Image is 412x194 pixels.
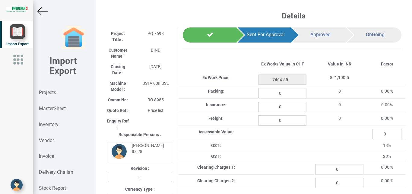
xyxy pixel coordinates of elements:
label: Customer Name : [107,47,129,59]
label: GST: [211,142,221,148]
label: Value In INR [328,61,351,67]
span: BSTA 60II USL [142,81,169,86]
span: 0 [338,89,341,94]
span: 0.00 % [381,178,393,183]
span: Sent For Approval [247,32,285,37]
label: Machine Model : [107,80,129,92]
img: garage-closed.png [62,26,86,50]
span: BIND [151,48,160,52]
label: Ex Work Price: [202,75,230,81]
strong: Invoice [39,153,54,159]
strong: Stock Report [39,185,66,191]
span: 0.00% [381,102,393,107]
label: Enquiry Ref : [107,118,129,130]
span: 0 [338,116,341,121]
strong: 28 [138,149,142,154]
label: Comm Nr : [108,97,128,103]
span: 0 [338,102,341,107]
label: Clearing Charges 1: [197,164,235,170]
label: GST: [211,153,221,159]
label: Freight: [208,115,223,121]
b: Details [282,11,306,20]
img: DP [112,144,127,159]
span: [DATE] [149,64,162,69]
strong: MasterSheet [39,106,66,111]
label: Ex Works Value In CHF [261,61,304,67]
label: Currency Type : [125,186,155,192]
strong: Vendor [39,138,54,143]
input: Revision [107,173,173,183]
label: Packing: [208,88,224,94]
span: 0.00 % [381,89,393,94]
span: 0.00 % [381,165,393,170]
label: Quote Ref : [107,107,128,113]
label: Insurance: [206,102,226,108]
div: [PERSON_NAME] ID : [127,142,168,154]
label: Clearing Charges 2: [197,178,235,184]
span: Price list [148,108,163,113]
span: 18% [383,143,391,148]
strong: Delivery Challan [39,169,73,175]
strong: Projects [39,90,56,95]
label: Assessable Value: [198,129,234,135]
span: OnGoing [366,32,385,37]
label: Responsible Persons : [119,132,161,138]
strong: Inventory [39,122,59,127]
span: Approved [310,32,331,37]
span: 0.00 % [381,116,393,121]
span: PO 7698 [147,31,164,36]
b: Import Export [49,56,77,76]
span: Import Export [6,42,29,46]
label: Project Title : [107,30,129,43]
span: 28% [383,154,391,159]
span: 821,100.5 [330,75,349,80]
label: Factor [381,61,393,67]
span: RO 8985 [147,97,164,102]
label: Closing Date : [107,64,129,76]
label: Revision : [131,165,149,171]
